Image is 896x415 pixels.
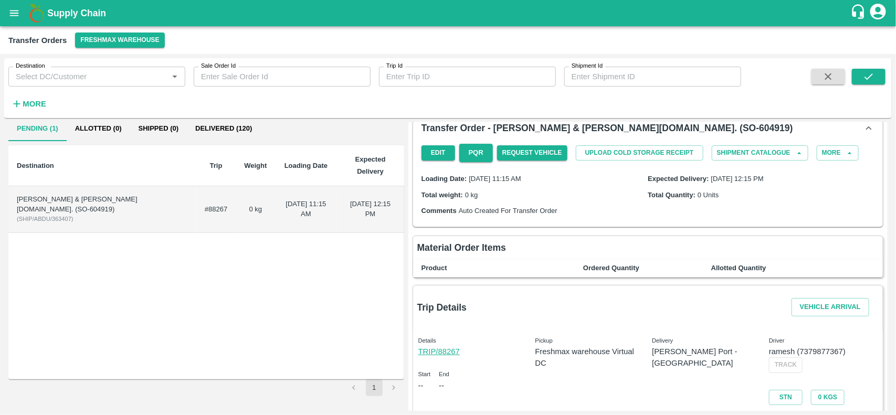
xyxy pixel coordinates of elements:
div: customer-support [850,4,869,23]
span: [DATE] 11:15 AM [469,175,521,183]
button: Shipment Catalogue [712,145,808,161]
td: [DATE] 12:15 PM [337,186,404,233]
button: page 1 [366,379,383,396]
b: Weight [244,162,267,169]
label: Trip Id [386,62,403,70]
label: Shipment Id [572,62,603,70]
input: Enter Trip ID [379,67,556,87]
strong: More [23,100,46,108]
button: Delivered (120) [187,116,260,141]
b: Ordered Quantity [583,264,639,272]
div: account of current user [869,2,888,24]
button: Open [168,70,182,83]
a: Supply Chain [47,6,850,20]
label: Total weight: [421,191,463,199]
button: Select DC [75,33,164,48]
label: Comments [421,207,457,215]
b: Expected Delivery [355,155,386,175]
div: Transfer Orders [8,34,67,47]
span: [DATE] 12:15 PM [711,175,764,183]
a: TRIP/88267 [418,347,460,356]
input: Enter Sale Order Id [194,67,371,87]
input: Select DC/Customer [12,70,165,83]
b: Product [421,264,447,272]
div: [PERSON_NAME] Port - [GEOGRAPHIC_DATA] [652,346,761,369]
div: Transfer Order - [PERSON_NAME] & [PERSON_NAME][DOMAIN_NAME]. (SO-604919) [413,121,883,135]
button: More [8,95,49,113]
p: -- [439,380,449,391]
b: Destination [17,162,54,169]
button: Allotted (0) [67,116,130,141]
nav: pagination navigation [344,379,404,396]
label: Sale Order Id [201,62,236,70]
h6: Material Order Items [417,240,506,255]
b: Supply Chain [47,8,106,18]
td: #88267 [196,186,236,233]
span: ( SHIP/ABDU/363407 ) [17,216,73,222]
a: STN [769,390,803,405]
button: 0 Kgs [811,390,845,405]
span: Auto Created For Transfer Order [459,207,557,215]
div: [PERSON_NAME] & [PERSON_NAME][DOMAIN_NAME]. (SO-604919) [17,195,188,214]
button: Vehicle Arrival [792,298,869,316]
button: Edit [421,145,455,161]
h6: Trip Details [417,300,467,315]
input: Enter Shipment ID [564,67,741,87]
p: ramesh (7379877367) [769,346,878,357]
p: -- [418,380,431,391]
span: End [439,371,449,377]
img: logo [26,3,47,24]
button: Shipped (0) [130,116,187,141]
span: Delivery [652,337,673,344]
td: 0 kg [236,186,275,233]
label: Destination [16,62,45,70]
button: Upload Cold Storage Receipt [576,145,703,161]
button: open drawer [2,1,26,25]
label: Loading Date: [421,175,467,183]
b: Allotted Quantity [711,264,766,272]
button: Request Vehicle [497,145,567,161]
td: [DATE] 11:15 AM [275,186,336,233]
button: More [817,145,859,161]
b: Trip [210,162,223,169]
button: Pending (1) [8,116,67,141]
span: Pickup [535,337,553,344]
b: Loading Date [284,162,328,169]
span: Driver [769,337,785,344]
h6: Transfer Order - [PERSON_NAME] & [PERSON_NAME][DOMAIN_NAME]. (SO-604919) [421,121,793,135]
label: Expected Delivery: [648,175,709,183]
label: Total Quantity: [648,191,695,199]
p: Freshmax warehouse Virtual DC [535,346,644,369]
span: 0 Units [698,191,719,199]
span: 0 kg [465,191,478,199]
span: Details [418,337,436,344]
span: Start [418,371,431,377]
button: PQR [459,144,493,162]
